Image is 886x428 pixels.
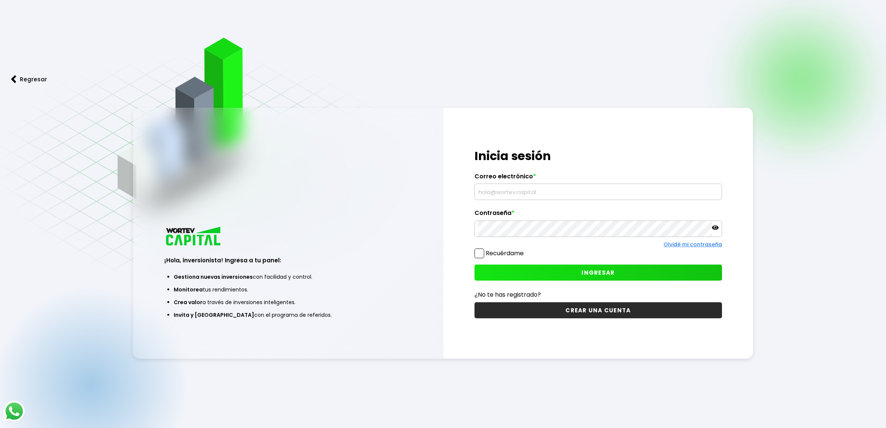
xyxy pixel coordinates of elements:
[174,299,202,306] span: Crea valor
[4,401,25,422] img: logos_whatsapp-icon.242b2217.svg
[174,271,403,283] li: con facilidad y control.
[486,249,524,257] label: Recuérdame
[174,311,254,319] span: Invita y [GEOGRAPHIC_DATA]
[174,286,203,293] span: Monitorea
[478,184,719,200] input: hola@wortev.capital
[474,209,722,221] label: Contraseña
[174,273,253,281] span: Gestiona nuevas inversiones
[581,269,615,277] span: INGRESAR
[474,173,722,184] label: Correo electrónico
[164,256,412,265] h3: ¡Hola, inversionista! Ingresa a tu panel:
[174,296,403,309] li: a través de inversiones inteligentes.
[474,290,722,299] p: ¿No te has registrado?
[663,241,722,248] a: Olvidé mi contraseña
[474,265,722,281] button: INGRESAR
[474,302,722,318] button: CREAR UNA CUENTA
[174,309,403,321] li: con el programa de referidos.
[174,283,403,296] li: tus rendimientos.
[164,226,223,248] img: logo_wortev_capital
[11,75,16,83] img: flecha izquierda
[474,290,722,318] a: ¿No te has registrado?CREAR UNA CUENTA
[474,147,722,165] h1: Inicia sesión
